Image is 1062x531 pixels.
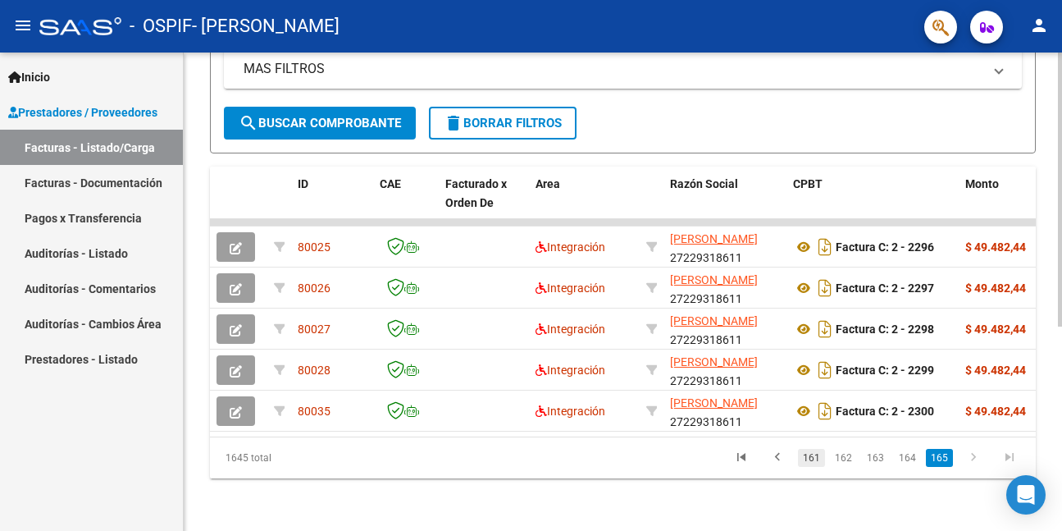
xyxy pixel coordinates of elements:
span: - [PERSON_NAME] [192,8,340,44]
datatable-header-cell: Area [529,167,640,239]
button: Buscar Comprobante [224,107,416,140]
span: 80026 [298,282,330,295]
strong: Factura C: 2 - 2299 [836,364,934,377]
span: - OSPIF [130,8,192,44]
span: Razón Social [670,177,738,190]
strong: $ 49.482,44 [965,405,1026,418]
strong: Factura C: 2 - 2298 [836,323,934,336]
span: [PERSON_NAME] [670,355,758,368]
div: 27229318611 [670,271,780,305]
span: Monto [965,177,999,190]
i: Descargar documento [814,316,836,342]
a: go to first page [726,449,757,467]
datatable-header-cell: CAE [373,167,439,239]
div: Open Intercom Messenger [1006,475,1046,515]
mat-expansion-panel-header: MAS FILTROS [224,49,1022,89]
a: 164 [894,449,921,467]
span: Integración [536,323,605,336]
span: [PERSON_NAME] [670,232,758,245]
span: Prestadores / Proveedores [8,103,157,121]
div: 27229318611 [670,353,780,387]
span: Integración [536,240,605,254]
div: 27229318611 [670,312,780,346]
span: Borrar Filtros [444,116,562,130]
mat-icon: person [1029,16,1049,35]
span: CAE [380,177,401,190]
span: Inicio [8,68,50,86]
a: 165 [926,449,953,467]
mat-icon: search [239,113,258,133]
button: Borrar Filtros [429,107,577,140]
a: 162 [830,449,857,467]
span: Area [536,177,560,190]
strong: Factura C: 2 - 2297 [836,282,934,295]
mat-icon: menu [13,16,33,35]
span: 80028 [298,364,330,377]
li: page 164 [891,444,923,472]
li: page 162 [827,444,859,472]
strong: Factura C: 2 - 2296 [836,240,934,254]
strong: $ 49.482,44 [965,240,1026,254]
i: Descargar documento [814,275,836,301]
datatable-header-cell: Razón Social [663,167,786,239]
datatable-header-cell: Facturado x Orden De [439,167,529,239]
span: [PERSON_NAME] [670,314,758,327]
div: 1645 total [210,437,372,478]
span: Facturado x Orden De [445,177,507,209]
datatable-header-cell: CPBT [786,167,959,239]
span: Integración [536,282,605,295]
li: page 163 [859,444,891,472]
mat-icon: delete [444,113,463,133]
a: 163 [862,449,889,467]
li: page 165 [923,444,955,472]
strong: Factura C: 2 - 2300 [836,405,934,418]
strong: $ 49.482,44 [965,282,1026,295]
strong: $ 49.482,44 [965,364,1026,377]
i: Descargar documento [814,357,836,383]
span: 80027 [298,323,330,336]
span: [PERSON_NAME] [670,273,758,286]
span: ID [298,177,308,190]
span: Integración [536,405,605,418]
div: 27229318611 [670,394,780,428]
i: Descargar documento [814,234,836,260]
a: 161 [798,449,825,467]
datatable-header-cell: ID [291,167,373,239]
span: [PERSON_NAME] [670,396,758,410]
span: Integración [536,364,605,377]
strong: $ 49.482,44 [965,323,1026,336]
mat-panel-title: MAS FILTROS [244,60,982,78]
span: Buscar Comprobante [239,116,401,130]
span: 80025 [298,240,330,254]
a: go to next page [958,449,989,467]
datatable-header-cell: Monto [959,167,1057,239]
li: page 161 [795,444,827,472]
span: CPBT [793,177,823,190]
a: go to previous page [762,449,793,467]
div: 27229318611 [670,230,780,264]
a: go to last page [994,449,1025,467]
span: 80035 [298,405,330,418]
i: Descargar documento [814,398,836,424]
